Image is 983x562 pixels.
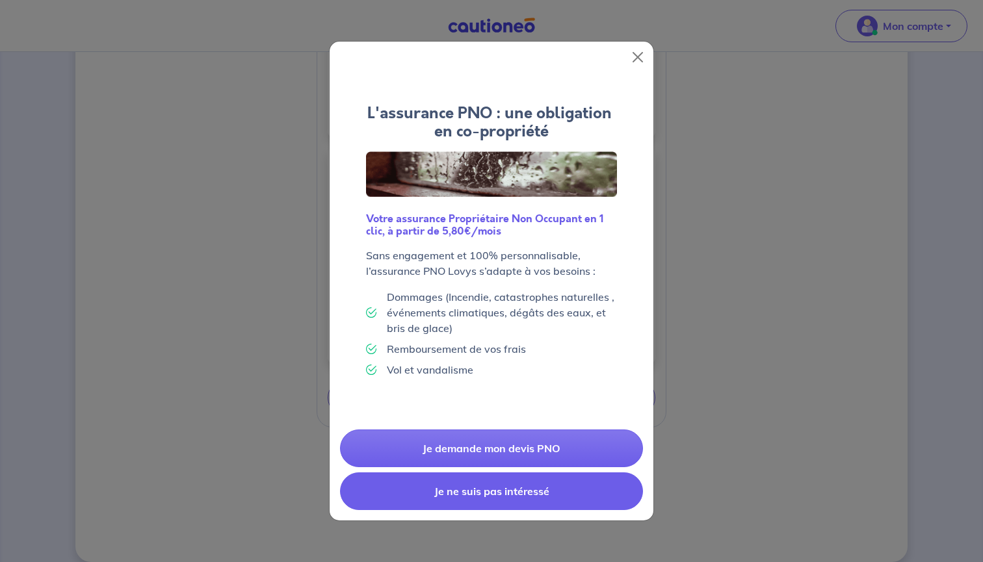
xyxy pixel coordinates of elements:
h4: L'assurance PNO : une obligation en co-propriété [366,104,617,142]
p: Sans engagement et 100% personnalisable, l’assurance PNO Lovys s’adapte à vos besoins : [366,248,617,279]
img: Logo Lovys [366,151,617,197]
button: Je ne suis pas intéressé [340,472,643,510]
a: Je demande mon devis PNO [340,429,643,467]
button: Close [627,47,648,68]
h6: Votre assurance Propriétaire Non Occupant en 1 clic, à partir de 5,80€/mois [366,212,617,237]
p: Remboursement de vos frais [387,341,526,357]
p: Vol et vandalisme [387,362,473,377]
p: Dommages (Incendie, catastrophes naturelles , événements climatiques, dégâts des eaux, et bris de... [387,289,617,336]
